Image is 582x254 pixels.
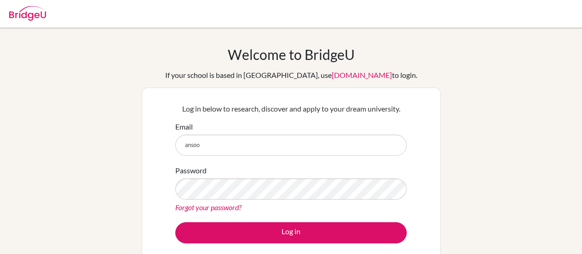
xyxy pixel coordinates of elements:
[175,203,242,212] a: Forgot your password?
[175,103,407,114] p: Log in below to research, discover and apply to your dream university.
[175,121,193,132] label: Email
[332,71,392,79] a: [DOMAIN_NAME]
[228,46,355,63] h1: Welcome to BridgeU
[175,222,407,243] button: Log in
[175,165,207,176] label: Password
[165,70,417,81] div: If your school is based in [GEOGRAPHIC_DATA], use to login.
[9,6,46,21] img: Bridge-U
